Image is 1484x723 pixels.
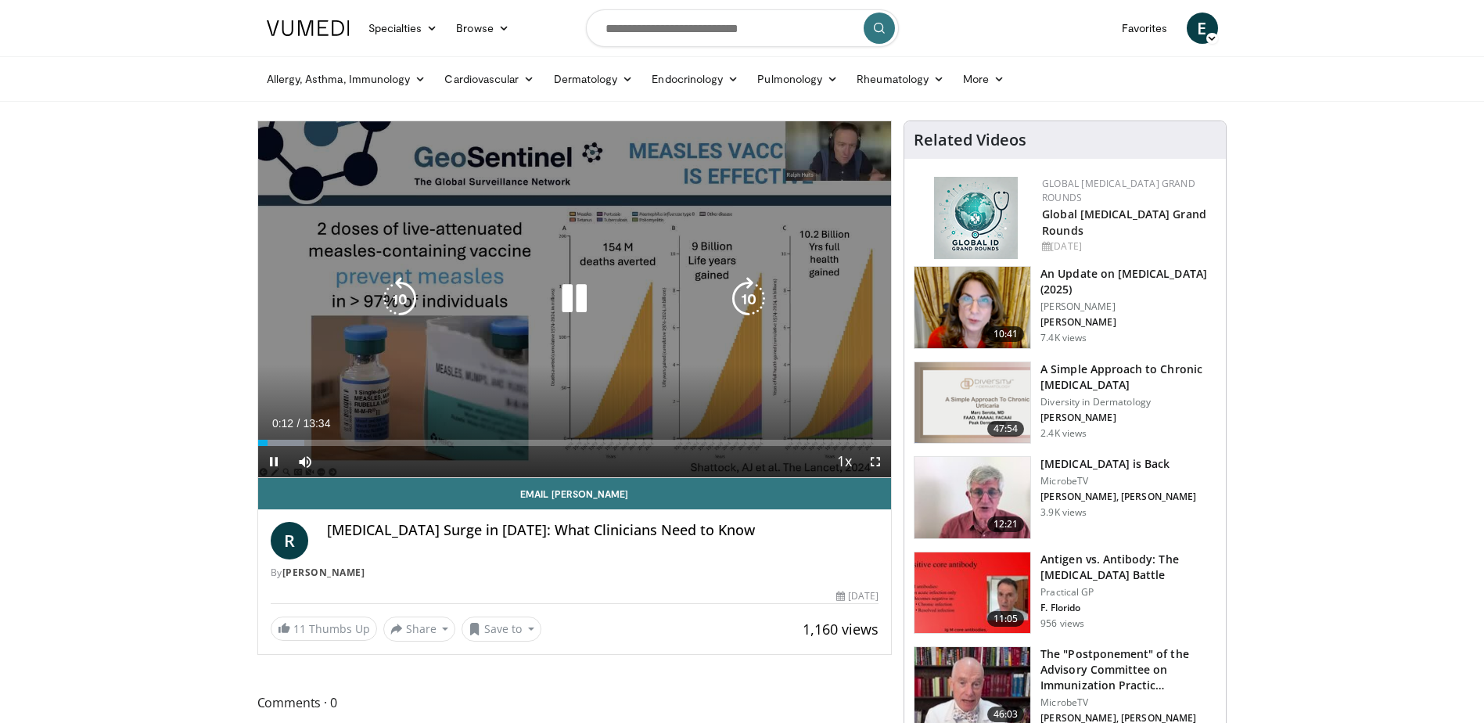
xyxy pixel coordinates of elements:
[987,326,1025,342] span: 10:41
[1187,13,1218,44] a: E
[914,457,1030,538] img: 537ec807-323d-43b7-9fe0-bad00a6af604.150x105_q85_crop-smart_upscale.jpg
[1040,586,1216,599] p: Practical GP
[327,522,879,539] h4: [MEDICAL_DATA] Surge in [DATE]: What Clinicians Need to Know
[1040,617,1084,630] p: 956 views
[1040,506,1087,519] p: 3.9K views
[642,63,748,95] a: Endocrinology
[914,362,1030,444] img: dc941aa0-c6d2-40bd-ba0f-da81891a6313.png.150x105_q85_crop-smart_upscale.png
[987,707,1025,722] span: 46:03
[258,121,892,478] video-js: Video Player
[1040,456,1196,472] h3: [MEDICAL_DATA] is Back
[1042,239,1213,254] div: [DATE]
[267,20,350,36] img: VuMedi Logo
[1040,475,1196,487] p: MicrobeTV
[1040,361,1216,393] h3: A Simple Approach to Chronic [MEDICAL_DATA]
[272,417,293,430] span: 0:12
[914,361,1216,444] a: 47:54 A Simple Approach to Chronic [MEDICAL_DATA] Diversity in Dermatology [PERSON_NAME] 2.4K views
[1040,427,1087,440] p: 2.4K views
[914,456,1216,539] a: 12:21 [MEDICAL_DATA] is Back MicrobeTV [PERSON_NAME], [PERSON_NAME] 3.9K views
[1040,491,1196,503] p: [PERSON_NAME], [PERSON_NAME]
[258,478,892,509] a: Email [PERSON_NAME]
[435,63,544,95] a: Cardiovascular
[462,617,541,642] button: Save to
[954,63,1014,95] a: More
[748,63,847,95] a: Pulmonology
[914,267,1030,348] img: 48af3e72-e66e-47da-b79f-f02e7cc46b9b.png.150x105_q85_crop-smart_upscale.png
[1040,316,1216,329] p: [PERSON_NAME]
[271,617,377,641] a: 11 Thumbs Up
[1042,177,1195,204] a: Global [MEDICAL_DATA] Grand Rounds
[828,446,860,477] button: Playback Rate
[1040,696,1216,709] p: MicrobeTV
[297,417,300,430] span: /
[293,621,306,636] span: 11
[1042,207,1206,238] a: Global [MEDICAL_DATA] Grand Rounds
[1040,332,1087,344] p: 7.4K views
[359,13,447,44] a: Specialties
[1040,552,1216,583] h3: Antigen vs. Antibody: The [MEDICAL_DATA] Battle
[914,552,1030,634] img: 7472b800-47d2-44da-b92c-526da50404a8.150x105_q85_crop-smart_upscale.jpg
[803,620,879,638] span: 1,160 views
[271,522,308,559] a: R
[1040,412,1216,424] p: [PERSON_NAME]
[1040,646,1216,693] h3: The "Postponement" of the Advisory Committee on Immunization Practic…
[257,692,893,713] span: Comments 0
[282,566,365,579] a: [PERSON_NAME]
[447,13,519,44] a: Browse
[1040,396,1216,408] p: Diversity in Dermatology
[1112,13,1177,44] a: Favorites
[860,446,891,477] button: Fullscreen
[914,552,1216,635] a: 11:05 Antigen vs. Antibody: The [MEDICAL_DATA] Battle Practical GP F. Florido 956 views
[836,589,879,603] div: [DATE]
[847,63,954,95] a: Rheumatology
[934,177,1018,259] img: e456a1d5-25c5-46f9-913a-7a343587d2a7.png.150x105_q85_autocrop_double_scale_upscale_version-0.2.png
[987,611,1025,627] span: 11:05
[258,446,289,477] button: Pause
[303,417,330,430] span: 13:34
[257,63,436,95] a: Allergy, Asthma, Immunology
[987,421,1025,437] span: 47:54
[586,9,899,47] input: Search topics, interventions
[914,266,1216,349] a: 10:41 An Update on [MEDICAL_DATA] (2025) [PERSON_NAME] [PERSON_NAME] 7.4K views
[383,617,456,642] button: Share
[544,63,643,95] a: Dermatology
[1040,300,1216,313] p: [PERSON_NAME]
[1040,602,1216,614] p: F. Florido
[289,446,321,477] button: Mute
[271,566,879,580] div: By
[258,440,892,446] div: Progress Bar
[914,131,1026,149] h4: Related Videos
[1040,266,1216,297] h3: An Update on [MEDICAL_DATA] (2025)
[987,516,1025,532] span: 12:21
